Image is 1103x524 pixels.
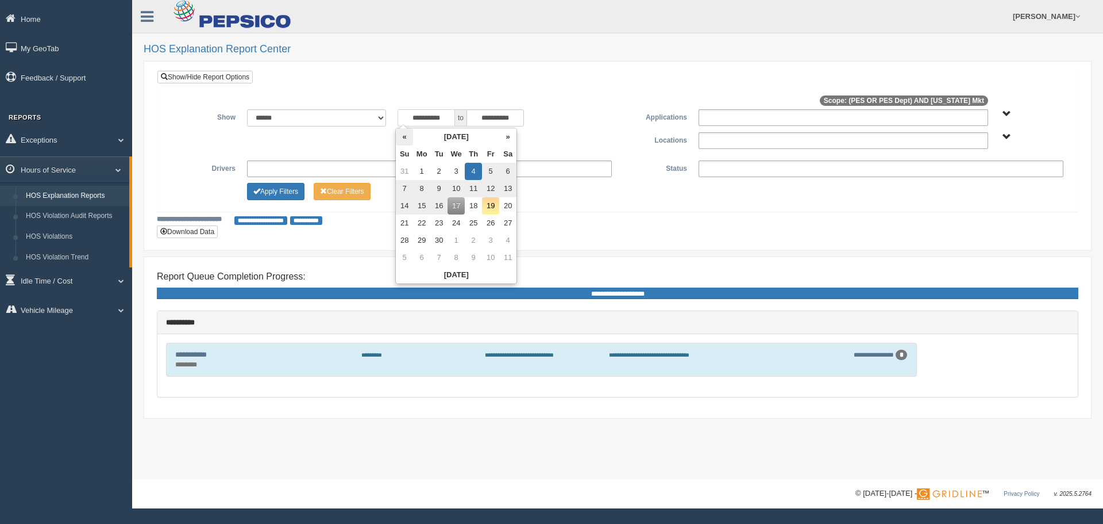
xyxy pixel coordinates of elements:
td: 15 [413,197,430,215]
label: Status [618,160,693,174]
a: Privacy Policy [1004,491,1039,497]
td: 30 [430,232,448,249]
a: HOS Violations [21,227,129,247]
a: HOS Violation Audit Reports [21,206,129,227]
td: 4 [499,232,516,249]
td: 14 [396,197,413,215]
td: 5 [396,249,413,266]
td: 25 [465,215,482,232]
th: Sa [499,146,516,163]
th: Th [465,146,482,163]
a: Show/Hide Report Options [157,71,253,83]
td: 11 [465,180,482,197]
td: 9 [465,249,482,266]
td: 4 [465,163,482,180]
td: 10 [448,180,465,197]
td: 20 [499,197,516,215]
td: 7 [430,249,448,266]
td: 3 [482,232,499,249]
th: Su [396,146,413,163]
td: 1 [448,232,465,249]
span: Scope: (PES OR PES Dept) AND [US_STATE] Mkt [820,95,988,106]
button: Download Data [157,225,218,238]
td: 29 [413,232,430,249]
th: We [448,146,465,163]
label: Drivers [166,160,241,174]
a: HOS Explanation Reports [21,186,129,206]
td: 24 [448,215,465,232]
th: [DATE] [396,266,516,284]
button: Change Filter Options [247,183,304,200]
th: « [396,128,413,146]
a: HOS Violation Trend [21,247,129,268]
td: 2 [430,163,448,180]
td: 1 [413,163,430,180]
label: Locations [618,132,693,146]
td: 8 [413,180,430,197]
td: 27 [499,215,516,232]
td: 28 [396,232,413,249]
th: » [499,128,516,146]
td: 19 [482,197,499,215]
td: 9 [430,180,448,197]
td: 2 [465,232,482,249]
th: Tu [430,146,448,163]
td: 22 [413,215,430,232]
h2: HOS Explanation Report Center [144,44,1092,55]
td: 21 [396,215,413,232]
td: 26 [482,215,499,232]
h4: Report Queue Completion Progress: [157,271,1078,282]
td: 18 [465,197,482,215]
th: [DATE] [413,128,499,146]
img: Gridline [917,488,982,500]
td: 31 [396,163,413,180]
th: Fr [482,146,499,163]
td: 11 [499,249,516,266]
td: 5 [482,163,499,180]
td: 6 [499,163,516,180]
td: 7 [396,180,413,197]
td: 17 [448,197,465,215]
span: to [455,109,466,127]
td: 12 [482,180,499,197]
td: 16 [430,197,448,215]
td: 13 [499,180,516,197]
td: 8 [448,249,465,266]
button: Change Filter Options [314,183,371,200]
div: © [DATE]-[DATE] - ™ [855,488,1092,500]
label: Applications [618,109,693,123]
td: 23 [430,215,448,232]
th: Mo [413,146,430,163]
td: 3 [448,163,465,180]
label: Show [166,109,241,123]
span: v. 2025.5.2764 [1054,491,1092,497]
td: 10 [482,249,499,266]
td: 6 [413,249,430,266]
